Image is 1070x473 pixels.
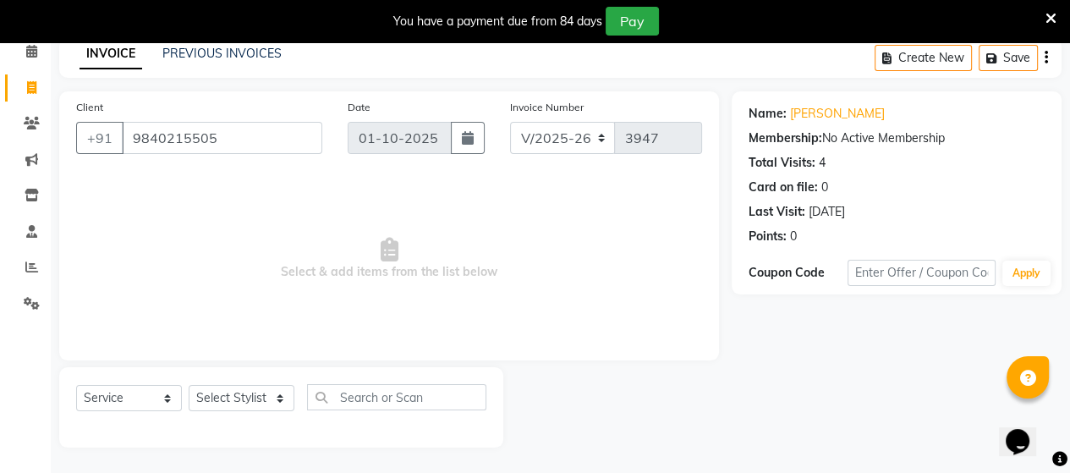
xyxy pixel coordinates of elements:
div: Points: [749,228,787,245]
a: INVOICE [80,39,142,69]
button: Create New [875,45,972,71]
span: Select & add items from the list below [76,174,702,344]
div: No Active Membership [749,129,1045,147]
div: Name: [749,105,787,123]
div: 4 [819,154,826,172]
div: Total Visits: [749,154,815,172]
div: Membership: [749,129,822,147]
div: 0 [821,179,828,196]
button: Pay [606,7,659,36]
div: Coupon Code [749,264,848,282]
button: Apply [1002,261,1051,286]
div: Last Visit: [749,203,805,221]
input: Search by Name/Mobile/Email/Code [122,122,322,154]
div: 0 [790,228,797,245]
div: [DATE] [809,203,845,221]
iframe: chat widget [999,405,1053,456]
a: PREVIOUS INVOICES [162,46,282,61]
div: Card on file: [749,179,818,196]
input: Search or Scan [307,384,486,410]
button: +91 [76,122,123,154]
div: You have a payment due from 84 days [393,13,602,30]
label: Client [76,100,103,115]
label: Invoice Number [510,100,584,115]
button: Save [979,45,1038,71]
input: Enter Offer / Coupon Code [848,260,996,286]
label: Date [348,100,370,115]
a: [PERSON_NAME] [790,105,885,123]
